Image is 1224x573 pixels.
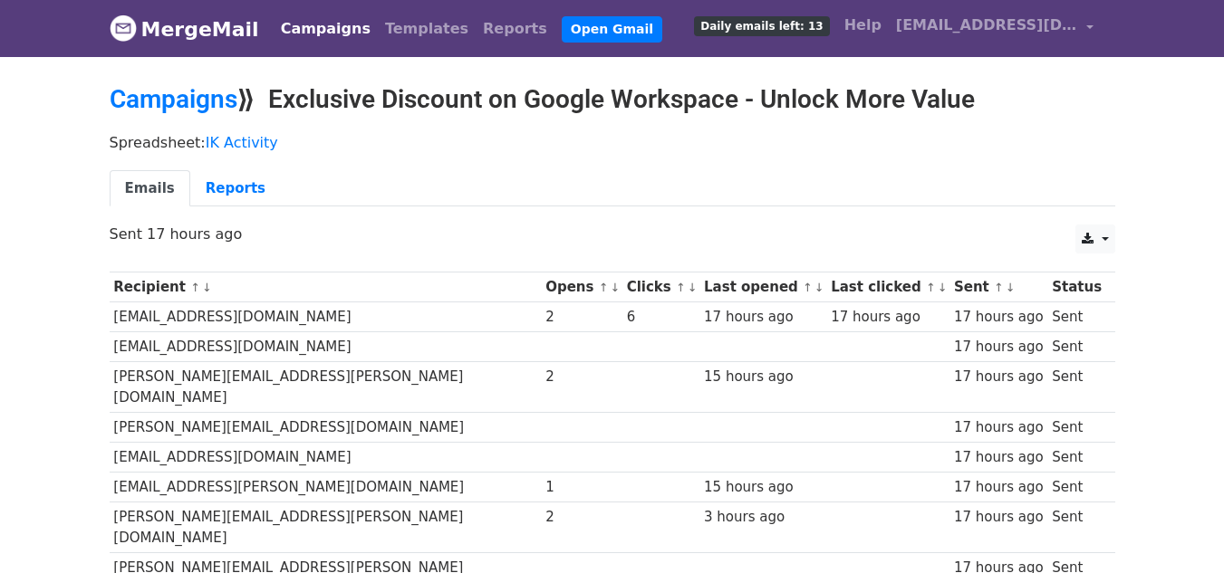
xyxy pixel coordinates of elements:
[889,7,1101,50] a: [EMAIL_ADDRESS][DOMAIN_NAME]
[694,16,829,36] span: Daily emails left: 13
[110,473,542,502] td: [EMAIL_ADDRESS][PERSON_NAME][DOMAIN_NAME]
[110,14,137,42] img: MergeMail logo
[274,11,378,47] a: Campaigns
[110,443,542,473] td: [EMAIL_ADDRESS][DOMAIN_NAME]
[1047,362,1105,413] td: Sent
[206,134,278,151] a: IK Activity
[110,84,237,114] a: Campaigns
[1047,302,1105,332] td: Sent
[954,477,1044,498] div: 17 hours ago
[110,133,1115,152] p: Spreadsheet:
[704,367,822,387] div: 15 hours ago
[1047,412,1105,442] td: Sent
[110,362,542,413] td: [PERSON_NAME][EMAIL_ADDRESS][PERSON_NAME][DOMAIN_NAME]
[687,7,836,43] a: Daily emails left: 13
[545,307,618,328] div: 2
[814,281,824,294] a: ↓
[476,11,554,47] a: Reports
[938,281,948,294] a: ↓
[110,272,542,302] th: Recipient
[1133,486,1224,573] iframe: Chat Widget
[110,332,542,362] td: [EMAIL_ADDRESS][DOMAIN_NAME]
[896,14,1077,36] span: [EMAIL_ADDRESS][DOMAIN_NAME]
[110,224,1115,244] p: Sent 17 hours ago
[622,272,699,302] th: Clicks
[954,417,1044,438] div: 17 hours ago
[110,170,190,207] a: Emails
[562,16,662,43] a: Open Gmail
[949,272,1047,302] th: Sent
[1006,281,1016,294] a: ↓
[704,307,822,328] div: 17 hours ago
[688,281,698,294] a: ↓
[599,281,609,294] a: ↑
[110,84,1115,115] h2: ⟫ Exclusive Discount on Google Workspace - Unlock More Value
[676,281,686,294] a: ↑
[926,281,936,294] a: ↑
[1047,332,1105,362] td: Sent
[610,281,620,294] a: ↓
[545,477,618,498] div: 1
[826,272,949,302] th: Last clicked
[1047,473,1105,502] td: Sent
[110,302,542,332] td: [EMAIL_ADDRESS][DOMAIN_NAME]
[190,170,281,207] a: Reports
[545,507,618,528] div: 2
[627,307,696,328] div: 6
[1047,502,1105,553] td: Sent
[954,307,1044,328] div: 17 hours ago
[378,11,476,47] a: Templates
[190,281,200,294] a: ↑
[954,337,1044,358] div: 17 hours ago
[837,7,889,43] a: Help
[994,281,1004,294] a: ↑
[699,272,826,302] th: Last opened
[704,507,822,528] div: 3 hours ago
[110,10,259,48] a: MergeMail
[954,367,1044,387] div: 17 hours ago
[110,502,542,553] td: [PERSON_NAME][EMAIL_ADDRESS][PERSON_NAME][DOMAIN_NAME]
[541,272,622,302] th: Opens
[202,281,212,294] a: ↓
[1047,272,1105,302] th: Status
[954,507,1044,528] div: 17 hours ago
[954,447,1044,468] div: 17 hours ago
[704,477,822,498] div: 15 hours ago
[1047,443,1105,473] td: Sent
[803,281,813,294] a: ↑
[110,412,542,442] td: [PERSON_NAME][EMAIL_ADDRESS][DOMAIN_NAME]
[831,307,945,328] div: 17 hours ago
[545,367,618,387] div: 2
